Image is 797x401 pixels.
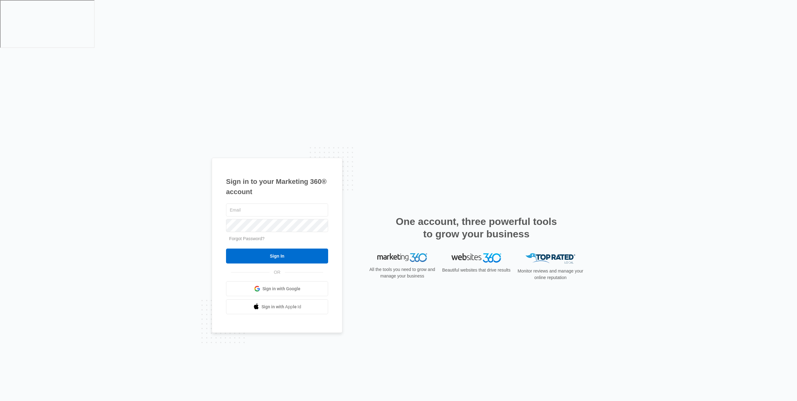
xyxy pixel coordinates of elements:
[394,215,559,240] h2: One account, three powerful tools to grow your business
[226,281,328,296] a: Sign in with Google
[229,236,265,241] a: Forgot Password?
[226,299,328,314] a: Sign in with Apple Id
[262,286,300,292] span: Sign in with Google
[367,266,437,279] p: All the tools you need to grow and manage your business
[226,249,328,263] input: Sign In
[270,269,285,276] span: OR
[262,304,301,310] span: Sign in with Apple Id
[441,267,511,273] p: Beautiful websites that drive results
[451,253,501,262] img: Websites 360
[377,253,427,262] img: Marketing 360
[226,203,328,217] input: Email
[516,268,585,281] p: Monitor reviews and manage your online reputation
[226,176,328,197] h1: Sign in to your Marketing 360® account
[526,253,575,263] img: Top Rated Local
